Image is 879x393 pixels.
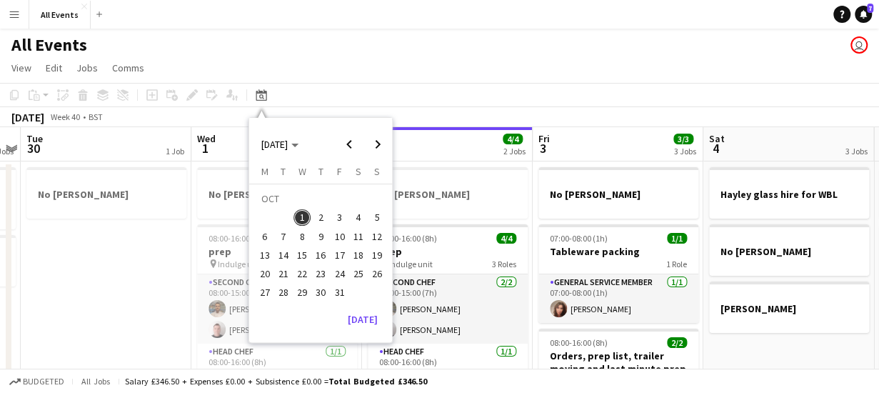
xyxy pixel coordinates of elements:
span: Budgeted [23,377,64,387]
app-job-card: No [PERSON_NAME] [26,167,186,219]
button: 30-10-2025 [311,283,330,302]
span: Comms [112,61,144,74]
button: 02-10-2025 [311,208,330,227]
span: View [11,61,31,74]
span: 29 [293,284,311,302]
h3: Hayley glass hire for WBL [709,188,869,201]
span: 4 [350,209,367,227]
h3: No [PERSON_NAME] [26,188,186,201]
span: F [337,165,342,178]
div: No [PERSON_NAME] [368,167,528,219]
button: 11-10-2025 [349,227,368,246]
a: Comms [106,59,150,77]
button: 10-10-2025 [330,227,348,246]
span: S [374,165,380,178]
a: 7 [855,6,872,23]
span: Total Budgeted £346.50 [328,376,427,387]
app-card-role: General service member1/107:00-08:00 (1h)[PERSON_NAME] [538,274,698,323]
span: 28 [275,284,292,302]
span: 8 [293,228,311,245]
app-card-role: Head Chef1/108:00-16:00 (8h)[PERSON_NAME] [197,344,357,392]
app-card-role: Second Chef2/208:00-15:00 (7h)[PERSON_NAME][PERSON_NAME] [368,274,528,344]
span: 08:00-16:00 (8h) [209,233,266,244]
span: Wed [197,132,216,145]
span: 6 [256,228,273,245]
span: Sat [709,132,725,145]
button: 25-10-2025 [349,264,368,283]
button: 14-10-2025 [274,246,293,264]
app-job-card: No [PERSON_NAME] [709,224,869,276]
app-job-card: Hayley glass hire for WBL [709,167,869,219]
button: 13-10-2025 [255,246,273,264]
span: Jobs [76,61,98,74]
button: 06-10-2025 [255,227,273,246]
button: 27-10-2025 [255,283,273,302]
button: Budgeted [7,374,66,389]
div: 3 Jobs [674,146,696,156]
button: 04-10-2025 [349,208,368,227]
span: 16 [312,247,329,264]
span: 17 [331,247,348,264]
span: [DATE] [261,138,288,151]
span: 24 [331,265,348,282]
button: 07-10-2025 [274,227,293,246]
span: W [298,165,306,178]
h3: No [PERSON_NAME] [538,188,698,201]
button: 16-10-2025 [311,246,330,264]
button: 19-10-2025 [368,246,386,264]
span: 26 [368,265,386,282]
h3: prep [368,245,528,258]
span: Indulge unit [218,259,262,269]
button: 24-10-2025 [330,264,348,283]
span: T [281,165,286,178]
span: 23 [312,265,329,282]
span: 2 [312,209,329,227]
span: 3 [331,209,348,227]
button: Choose month and year [256,131,304,157]
span: 11 [350,228,367,245]
button: 05-10-2025 [368,208,386,227]
span: 10 [331,228,348,245]
span: 18 [350,247,367,264]
span: 9 [312,228,329,245]
span: 1 [195,140,216,156]
button: 01-10-2025 [293,208,311,227]
button: 31-10-2025 [330,283,348,302]
span: 08:00-16:00 (8h) [550,337,608,348]
button: 29-10-2025 [293,283,311,302]
button: 08-10-2025 [293,227,311,246]
app-card-role: Head Chef1/108:00-16:00 (8h)[PERSON_NAME] [368,344,528,392]
span: 5 [368,209,386,227]
button: Next month [363,130,392,159]
h1: All Events [11,34,87,56]
div: [DATE] [11,110,44,124]
span: 7 [275,228,292,245]
span: 3/3 [673,134,693,144]
span: 25 [350,265,367,282]
span: 20 [256,265,273,282]
app-user-avatar: Lucy Hinks [850,36,868,54]
div: No [PERSON_NAME] [197,167,357,219]
button: 12-10-2025 [368,227,386,246]
button: 23-10-2025 [311,264,330,283]
div: 07:00-08:00 (1h)1/1Tableware packing1 RoleGeneral service member1/107:00-08:00 (1h)[PERSON_NAME] [538,224,698,323]
button: Previous month [335,130,363,159]
span: 14 [275,247,292,264]
span: 4/4 [503,134,523,144]
span: 27 [256,284,273,302]
button: 22-10-2025 [293,264,311,283]
span: T [318,165,323,178]
span: 31 [331,284,348,302]
span: 3 Roles [492,259,516,269]
h3: Orders, prep list, trailer moving and last minute prep [538,349,698,375]
span: 4/4 [496,233,516,244]
span: 07:00-08:00 (1h) [550,233,608,244]
span: 30 [24,140,43,156]
h3: [PERSON_NAME] [709,302,869,315]
app-card-role: Second Chef2/208:00-15:00 (7h)[PERSON_NAME][PERSON_NAME] [197,274,357,344]
button: 17-10-2025 [330,246,348,264]
span: Week 40 [47,111,83,122]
